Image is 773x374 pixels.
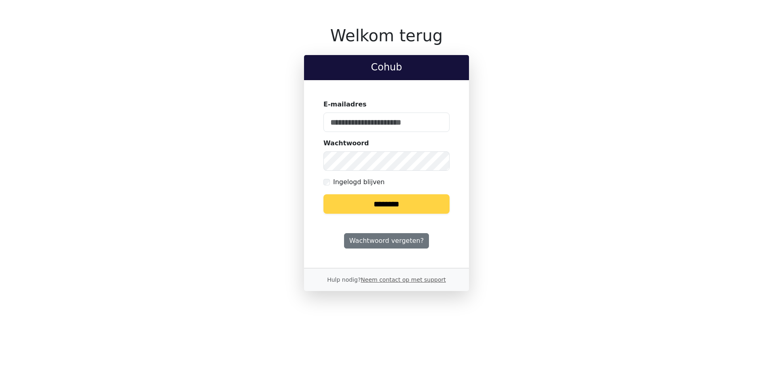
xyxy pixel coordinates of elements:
h1: Welkom terug [304,26,469,45]
a: Wachtwoord vergeten? [344,233,429,249]
label: Ingelogd blijven [333,177,384,187]
h2: Cohub [310,62,463,73]
small: Hulp nodig? [327,276,446,283]
label: E-mailadres [323,100,367,109]
label: Wachtwoord [323,138,369,148]
a: Neem contact op met support [361,276,446,283]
